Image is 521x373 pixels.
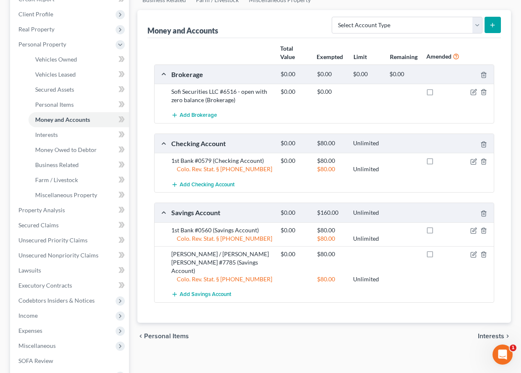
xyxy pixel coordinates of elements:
div: $0.00 [349,70,385,78]
span: Expenses [18,327,42,334]
div: Unlimited [349,165,385,173]
div: $0.00 [276,250,313,258]
div: 1st Bank #0560 (Savings Account) [167,226,276,234]
a: Unsecured Nonpriority Claims [12,248,129,263]
span: Business Related [35,161,79,168]
div: Unlimited [349,139,385,147]
span: Add Savings Account [180,291,231,298]
strong: Amended [426,53,451,60]
span: Unsecured Nonpriority Claims [18,252,98,259]
span: Add Brokerage [180,112,217,119]
span: Unsecured Priority Claims [18,237,88,244]
span: Miscellaneous Property [35,191,97,198]
span: Interests [478,333,504,340]
div: $80.00 [313,165,349,173]
a: Money Owed to Debtor [28,142,129,157]
span: 1 [510,345,516,351]
div: $80.00 [313,234,349,243]
div: $0.00 [276,157,313,165]
a: Unsecured Priority Claims [12,233,129,248]
div: $0.00 [276,87,313,96]
div: Unlimited [349,209,385,217]
div: $80.00 [313,275,349,283]
div: Brokerage [167,70,276,79]
a: Vehicles Owned [28,52,129,67]
span: Vehicles Owned [35,56,77,63]
div: Unlimited [349,275,385,283]
div: $0.00 [276,226,313,234]
div: [PERSON_NAME] / [PERSON_NAME] [PERSON_NAME] #7785 (Savings Account) [167,250,276,275]
a: SOFA Review [12,353,129,368]
div: $0.00 [276,139,313,147]
span: Add Checking Account [180,181,235,188]
div: Colo. Rev. Stat. § [PHONE_NUMBER] [167,165,276,173]
a: Property Analysis [12,203,129,218]
a: Farm / Livestock [28,172,129,188]
span: Secured Assets [35,86,74,93]
i: chevron_right [504,333,511,340]
span: Money and Accounts [35,116,90,123]
span: Miscellaneous [18,342,56,349]
div: $0.00 [385,70,422,78]
div: $80.00 [313,250,349,258]
div: $0.00 [276,70,313,78]
a: Lawsuits [12,263,129,278]
span: Interests [35,131,58,138]
span: SOFA Review [18,357,53,364]
a: Executory Contracts [12,278,129,293]
a: Miscellaneous Property [28,188,129,203]
iframe: Intercom live chat [493,345,513,365]
span: Lawsuits [18,267,41,274]
button: chevron_left Personal Items [137,333,189,340]
a: Money and Accounts [28,112,129,127]
button: Interests chevron_right [478,333,511,340]
span: Personal Property [18,41,66,48]
span: Real Property [18,26,54,33]
span: Property Analysis [18,206,65,214]
div: Unlimited [349,234,385,243]
button: Add Savings Account [171,287,231,302]
span: Codebtors Insiders & Notices [18,297,95,304]
i: chevron_left [137,333,144,340]
a: Interests [28,127,129,142]
a: Personal Items [28,97,129,112]
button: Add Checking Account [171,177,235,192]
div: $80.00 [313,139,349,147]
strong: Remaining [390,53,418,60]
div: $80.00 [313,226,349,234]
div: Colo. Rev. Stat. § [PHONE_NUMBER] [167,234,276,243]
div: $0.00 [313,87,349,96]
div: Colo. Rev. Stat. § [PHONE_NUMBER] [167,275,276,283]
a: Secured Assets [28,82,129,97]
strong: Exempted [317,53,343,60]
strong: Total Value [280,45,295,60]
div: $80.00 [313,157,349,165]
div: Checking Account [167,139,276,148]
span: Executory Contracts [18,282,72,289]
strong: Limit [353,53,367,60]
a: Vehicles Leased [28,67,129,82]
div: Money and Accounts [147,26,218,36]
div: Sofi Securities LLC #6516 - open with zero balance (Brokerage) [167,87,276,104]
span: Farm / Livestock [35,176,78,183]
div: 1st Bank #0579 (Checking Account) [167,157,276,165]
span: Client Profile [18,10,53,18]
span: Personal Items [35,101,74,108]
div: $0.00 [276,209,313,217]
div: $0.00 [313,70,349,78]
span: Personal Items [144,333,189,340]
span: Secured Claims [18,221,59,229]
span: Money Owed to Debtor [35,146,97,153]
div: $160.00 [313,209,349,217]
a: Business Related [28,157,129,172]
div: Savings Account [167,208,276,217]
button: Add Brokerage [171,108,217,123]
span: Vehicles Leased [35,71,76,78]
span: Income [18,312,38,319]
a: Secured Claims [12,218,129,233]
